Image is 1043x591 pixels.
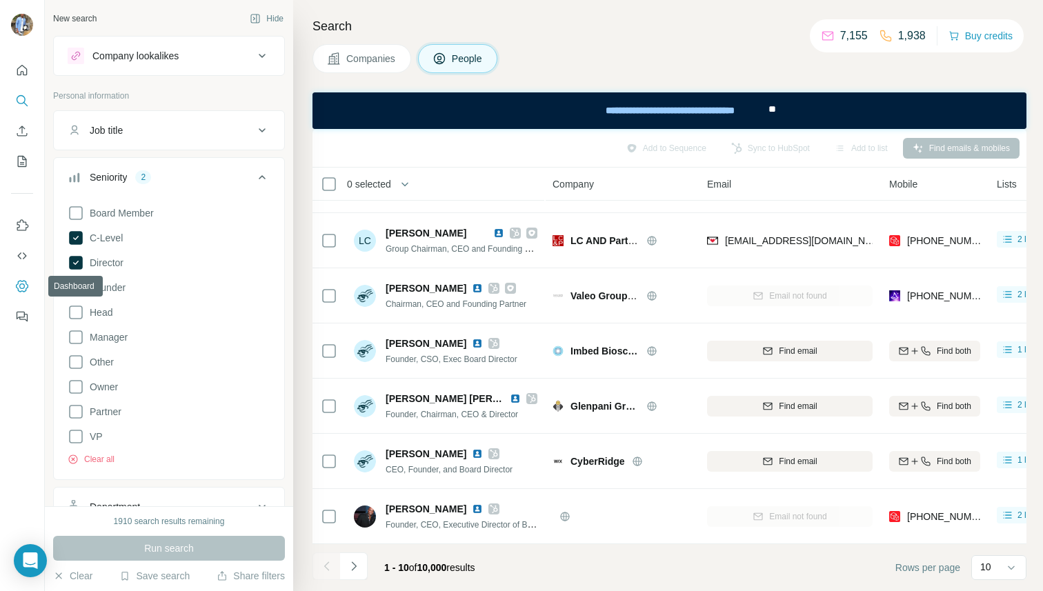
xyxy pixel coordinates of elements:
[472,338,483,349] img: LinkedIn logo
[570,290,679,301] span: Valeo Groupe Americas
[472,283,483,294] img: LinkedIn logo
[354,450,376,472] img: Avatar
[907,235,994,246] span: [PHONE_NUMBER]
[1017,343,1035,356] span: 1 list
[553,235,564,246] img: Logo of LC AND Partners Project Management and Engineering
[1017,509,1039,521] span: 2 lists
[1017,233,1039,246] span: 2 lists
[354,395,376,417] img: Avatar
[84,281,126,294] span: Founder
[90,170,127,184] div: Seniority
[840,28,868,44] p: 7,155
[54,39,284,72] button: Company lookalikes
[1017,288,1039,301] span: 2 lists
[707,396,873,417] button: Find email
[889,341,980,361] button: Find both
[386,337,466,350] span: [PERSON_NAME]
[895,561,960,574] span: Rows per page
[11,58,33,83] button: Quick start
[898,28,926,44] p: 1,938
[553,401,564,412] img: Logo of Glenpani Group
[386,410,518,419] span: Founder, Chairman, CEO & Director
[11,274,33,299] button: Dashboard
[937,455,971,468] span: Find both
[84,206,154,220] span: Board Member
[553,345,564,357] img: Logo of Imbed Biosciences
[84,305,112,319] span: Head
[570,454,625,468] span: CyberRidge
[386,465,513,474] span: CEO, Founder, and Board Director
[889,396,980,417] button: Find both
[386,447,466,461] span: [PERSON_NAME]
[1017,399,1039,411] span: 2 lists
[386,393,634,404] span: [PERSON_NAME] [PERSON_NAME] [PERSON_NAME]
[347,177,391,191] span: 0 selected
[114,515,225,528] div: 1910 search results remaining
[510,393,521,404] img: LinkedIn logo
[779,345,817,357] span: Find email
[11,14,33,36] img: Avatar
[386,243,552,254] span: Group Chairman, CEO and Founding Partner
[997,177,1017,191] span: Lists
[240,8,293,29] button: Hide
[889,234,900,248] img: provider prospeo logo
[417,562,447,573] span: 10,000
[409,562,417,573] span: of
[570,235,824,246] span: LC AND Partners Project Management and Engineering
[68,453,115,465] button: Clear all
[312,92,1026,129] iframe: Banner
[92,49,179,63] div: Company lookalikes
[53,569,92,583] button: Clear
[54,114,284,147] button: Job title
[386,299,526,309] span: Chairman, CEO and Founding Partner
[354,505,376,528] img: Avatar
[11,119,33,143] button: Enrich CSV
[553,456,564,467] img: Logo of CyberRidge
[119,569,190,583] button: Save search
[354,285,376,307] img: Avatar
[84,405,121,419] span: Partner
[54,161,284,199] button: Seniority2
[84,231,123,245] span: C-Level
[725,235,888,246] span: [EMAIL_ADDRESS][DOMAIN_NAME]
[53,90,285,102] p: Personal information
[553,177,594,191] span: Company
[84,355,114,369] span: Other
[907,290,994,301] span: [PHONE_NUMBER]
[889,289,900,303] img: provider wiza logo
[14,544,47,577] div: Open Intercom Messenger
[135,171,151,183] div: 2
[472,448,483,459] img: LinkedIn logo
[707,177,731,191] span: Email
[11,213,33,238] button: Use Surfe on LinkedIn
[386,281,466,295] span: [PERSON_NAME]
[907,511,994,522] span: [PHONE_NUMBER]
[90,500,140,514] div: Department
[889,177,917,191] span: Mobile
[452,52,484,66] span: People
[11,149,33,174] button: My lists
[11,243,33,268] button: Use Surfe API
[889,510,900,523] img: provider prospeo logo
[90,123,123,137] div: Job title
[553,290,564,301] img: Logo of Valeo Groupe Americas
[472,503,483,514] img: LinkedIn logo
[937,345,971,357] span: Find both
[84,430,103,443] span: VP
[889,451,980,472] button: Find both
[386,519,679,530] span: Founder, CEO, Executive Director of Business Development and Board Member
[1017,454,1035,466] span: 1 list
[570,344,639,358] span: Imbed Biosciences
[340,552,368,580] button: Navigate to next page
[386,502,466,516] span: [PERSON_NAME]
[217,569,285,583] button: Share filters
[53,12,97,25] div: New search
[779,400,817,412] span: Find email
[570,399,639,413] span: Glenpani Group
[11,304,33,329] button: Feedback
[384,562,409,573] span: 1 - 10
[779,455,817,468] span: Find email
[346,52,397,66] span: Companies
[312,17,1026,36] h4: Search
